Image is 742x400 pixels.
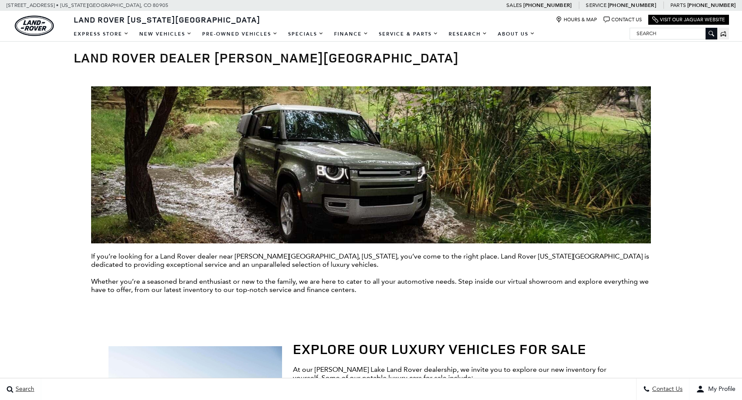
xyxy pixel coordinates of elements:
img: Land Rover Dealer Palmer Lake CO [91,86,651,243]
nav: Main Navigation [69,26,540,42]
h2: Explore Our Luxury Vehicles for Sale [293,341,634,357]
a: [STREET_ADDRESS] • [US_STATE][GEOGRAPHIC_DATA], CO 80905 [7,2,168,8]
h1: Land Rover Dealer [PERSON_NAME][GEOGRAPHIC_DATA] [74,50,668,65]
p: If you’re looking for a Land Rover dealer near [PERSON_NAME][GEOGRAPHIC_DATA], [US_STATE], you’ve... [91,252,651,269]
a: land-rover [15,16,54,36]
a: Land Rover [US_STATE][GEOGRAPHIC_DATA] [69,14,266,25]
a: EXPRESS STORE [69,26,134,42]
img: Land Rover [15,16,54,36]
span: Service [586,2,606,8]
a: Hours & Map [556,16,597,23]
p: Whether you’re a seasoned brand enthusiast or new to the family, we are here to cater to all your... [91,277,651,294]
a: Finance [329,26,374,42]
input: Search [630,28,717,39]
a: Pre-Owned Vehicles [197,26,283,42]
span: Land Rover [US_STATE][GEOGRAPHIC_DATA] [74,14,260,25]
a: [PHONE_NUMBER] [523,2,571,9]
a: Research [443,26,492,42]
a: Visit Our Jaguar Website [652,16,725,23]
a: [PHONE_NUMBER] [687,2,735,9]
a: [PHONE_NUMBER] [608,2,656,9]
button: Open user profile menu [689,378,742,400]
a: Specials [283,26,329,42]
span: Parts [670,2,686,8]
a: Service & Parts [374,26,443,42]
span: Contact Us [650,386,683,393]
a: About Us [492,26,540,42]
a: Contact Us [604,16,642,23]
a: New Vehicles [134,26,197,42]
span: Search [13,386,34,393]
p: At our [PERSON_NAME] Lake Land Rover dealership, we invite you to explore our new inventory for y... [293,365,634,382]
span: Sales [506,2,522,8]
span: My Profile [705,386,735,393]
